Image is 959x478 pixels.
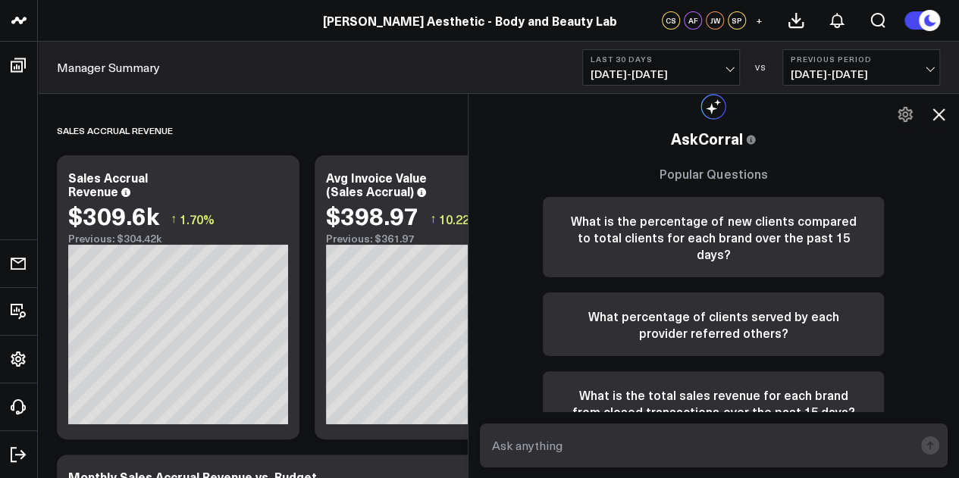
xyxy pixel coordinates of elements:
[68,202,159,229] div: $309.6k
[326,202,418,229] div: $398.97
[747,63,775,72] div: VS
[68,233,288,245] div: Previous: $304.42k
[543,371,884,435] button: What is the total sales revenue for each brand from closed transactions over the past 15 days?
[750,11,768,30] button: +
[791,68,932,80] span: [DATE] - [DATE]
[326,233,546,245] div: Previous: $361.97
[791,55,932,64] b: Previous Period
[671,127,742,150] span: AskCorral
[782,49,940,86] button: Previous Period[DATE]-[DATE]
[57,113,173,148] div: Sales Accrual Revenue
[171,209,177,229] span: ↑
[439,211,481,227] span: 10.22%
[706,11,724,30] div: JW
[728,11,746,30] div: SP
[543,292,884,356] button: What percentage of clients served by each provider referred others?
[68,169,148,199] div: Sales Accrual Revenue
[591,68,732,80] span: [DATE] - [DATE]
[326,169,427,199] div: Avg Invoice Value (Sales Accrual)
[543,165,884,182] h3: Popular Questions
[756,15,763,26] span: +
[543,197,884,277] button: What is the percentage of new clients compared to total clients for each brand over the past 15 d...
[591,55,732,64] b: Last 30 Days
[684,11,702,30] div: AF
[57,59,160,76] a: Manager Summary
[582,49,740,86] button: Last 30 Days[DATE]-[DATE]
[323,12,617,29] a: [PERSON_NAME] Aesthetic - Body and Beauty Lab
[662,11,680,30] div: CS
[180,211,215,227] span: 1.70%
[430,209,436,229] span: ↑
